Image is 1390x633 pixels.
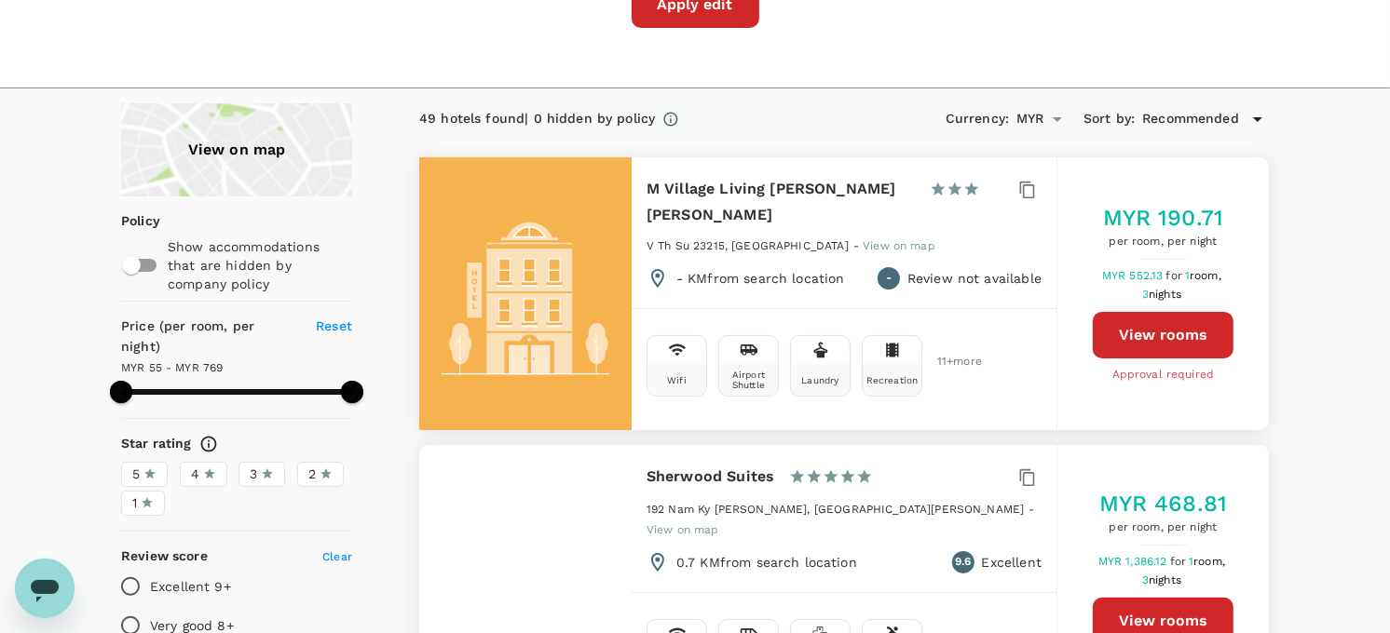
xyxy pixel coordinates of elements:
p: Review not available [907,269,1042,288]
span: 3 [1142,288,1184,301]
span: 2 [308,465,316,484]
p: Excellent 9+ [150,577,231,596]
span: 1 [1189,555,1228,568]
span: 11 + more [937,356,965,368]
p: Excellent [982,553,1042,572]
div: Airport Shuttle [723,370,774,390]
svg: Star ratings are awarded to properties to represent the quality of services, facilities, and amen... [199,435,218,453]
div: 49 hotels found | 0 hidden by policy [419,109,655,129]
span: View on map [863,239,935,252]
span: nights [1149,573,1181,586]
div: Wifi [667,375,687,385]
p: 0.7 KM from search location [676,553,857,572]
span: 3 [250,465,257,484]
h6: M Village Living [PERSON_NAME] [PERSON_NAME] [647,176,915,228]
span: - [1029,503,1035,516]
span: MYR 1,386.12 [1098,555,1170,568]
span: 5 [132,465,140,484]
span: per room, per night [1099,519,1228,537]
div: Laundry [801,375,838,385]
span: 9.6 [955,553,971,572]
span: 3 [1142,573,1184,586]
span: MYR 55 - MYR 769 [121,361,223,374]
span: 192 Nam Ky [PERSON_NAME], [GEOGRAPHIC_DATA][PERSON_NAME] [647,503,1024,516]
h5: MYR 468.81 [1099,489,1228,519]
span: Reset [316,318,352,333]
span: - [853,239,863,252]
h6: Review score [121,546,208,567]
button: View rooms [1093,312,1233,358]
span: per room, per night [1103,233,1224,251]
p: - KM from search location [676,269,845,288]
span: V Th Su 23215, [GEOGRAPHIC_DATA] [647,239,849,252]
h6: Currency : [946,109,1009,129]
span: View on map [647,523,719,536]
a: View on map [863,237,935,252]
span: - [886,269,892,288]
span: room, [1190,269,1221,282]
h6: Sort by : [1083,109,1135,129]
h6: Sherwood Suites [647,464,774,490]
span: for [1170,555,1189,568]
span: for [1166,269,1185,282]
span: 4 [191,465,199,484]
div: Recreation [866,375,919,385]
span: Recommended [1142,109,1239,129]
span: nights [1149,288,1181,301]
span: Clear [322,550,352,563]
h6: Star rating [121,434,192,454]
span: 1 [1185,269,1224,282]
a: View on map [121,103,352,196]
button: Open [1044,106,1070,132]
span: 1 [132,493,137,513]
h5: MYR 190.71 [1103,203,1224,233]
p: Policy [121,211,133,230]
h6: Price (per room, per night) [121,316,294,357]
span: room, [1193,555,1225,568]
span: MYR 552.13 [1102,269,1166,282]
span: Approval required [1112,366,1215,384]
iframe: Button to launch messaging window [15,559,75,618]
p: Show accommodations that are hidden by company policy [168,237,350,293]
a: View on map [647,521,719,536]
